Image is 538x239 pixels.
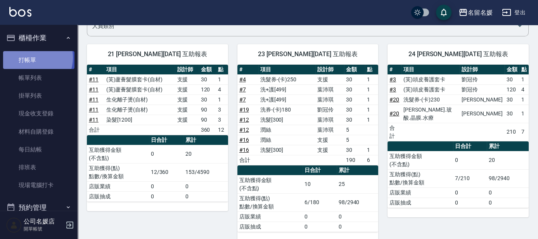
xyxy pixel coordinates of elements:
[258,84,316,95] td: 洗+護[499]
[401,105,460,123] td: [PERSON_NAME].玻酸.晶膜.水療
[239,137,249,143] a: #16
[436,5,452,20] button: save
[199,74,216,84] td: 30
[337,211,379,222] td: 0
[3,51,74,69] a: 打帳單
[216,65,228,75] th: 點
[315,95,344,105] td: 葉沛琪
[389,96,399,103] a: #20
[387,169,453,187] td: 互助獲得(點) 點數/換算金額
[239,86,246,93] a: #7
[315,145,344,155] td: 支援
[239,117,249,123] a: #12
[3,158,74,176] a: 排班表
[183,135,228,145] th: 累計
[365,145,378,155] td: 1
[216,74,228,84] td: 1
[303,175,337,193] td: 10
[315,65,344,75] th: 設計師
[387,198,453,208] td: 店販抽成
[87,181,149,191] td: 店販業績
[87,65,228,135] table: a dense table
[237,65,379,165] table: a dense table
[365,115,378,125] td: 1
[337,193,379,211] td: 98/2940
[89,107,99,113] a: #11
[3,87,74,105] a: 掛單列表
[389,86,396,93] a: #3
[175,74,199,84] td: 支援
[487,169,529,187] td: 98/2940
[401,95,460,105] td: 洗髮券-(卡)230
[199,125,216,135] td: 360
[303,211,337,222] td: 0
[89,96,99,103] a: #11
[401,74,460,84] td: (芙)頭皮養護套卡
[487,141,529,151] th: 累計
[258,65,316,75] th: 項目
[315,105,344,115] td: 劉冠伶
[315,74,344,84] td: 支援
[104,95,175,105] td: 生化離子燙(自材)
[519,65,529,75] th: 點
[149,145,183,163] td: 0
[199,95,216,105] td: 30
[258,105,316,115] td: 洗券-(卡)180
[344,95,365,105] td: 30
[216,125,228,135] td: 12
[89,86,99,93] a: #11
[237,165,379,232] table: a dense table
[3,28,74,48] button: 櫃檯作業
[87,65,104,75] th: #
[519,123,529,141] td: 7
[453,169,487,187] td: 7/210
[387,151,453,169] td: 互助獲得金額 (不含點)
[199,105,216,115] td: 90
[258,95,316,105] td: 洗+護[499]
[344,155,365,165] td: 190
[237,222,303,232] td: 店販抽成
[247,50,369,58] span: 23 [PERSON_NAME][DATE] 互助報表
[239,76,246,83] a: #4
[96,50,219,58] span: 21 [PERSON_NAME][DATE] 互助報表
[258,74,316,84] td: 洗髮券-(卡)250
[460,84,505,95] td: 劉冠伶
[3,198,74,218] button: 預約管理
[24,225,63,232] p: 開單帳號
[237,65,258,75] th: #
[365,74,378,84] td: 1
[487,198,529,208] td: 0
[519,84,529,95] td: 4
[389,110,399,117] a: #20
[387,65,529,141] table: a dense table
[387,141,529,208] table: a dense table
[9,7,31,17] img: Logo
[344,145,365,155] td: 30
[505,95,519,105] td: 30
[183,181,228,191] td: 0
[365,95,378,105] td: 1
[258,135,316,145] td: 潤絲
[258,125,316,135] td: 潤絲
[258,115,316,125] td: 洗髮[300]
[3,176,74,194] a: 現場電腦打卡
[344,125,365,135] td: 5
[337,165,379,175] th: 累計
[344,74,365,84] td: 30
[365,65,378,75] th: 點
[175,95,199,105] td: 支援
[3,141,74,158] a: 每日結帳
[104,65,175,75] th: 項目
[453,187,487,198] td: 0
[239,107,249,113] a: #19
[216,115,228,125] td: 3
[397,50,519,58] span: 24 [PERSON_NAME][DATE] 互助報表
[87,145,149,163] td: 互助獲得金額 (不含點)
[315,84,344,95] td: 葉沛琪
[453,151,487,169] td: 0
[24,218,63,225] h5: 公司名媛店
[104,115,175,125] td: 染髮[1200]
[337,222,379,232] td: 0
[87,163,149,181] td: 互助獲得(點) 點數/換算金額
[149,163,183,181] td: 12/360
